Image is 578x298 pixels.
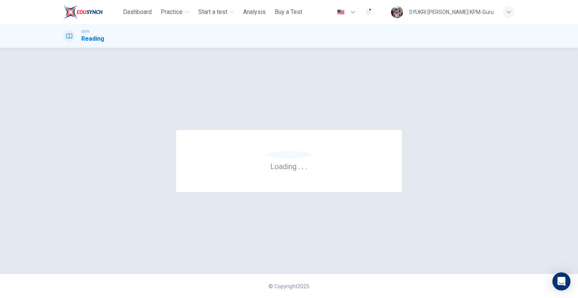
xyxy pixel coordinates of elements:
[195,5,237,19] button: Start a test
[269,283,309,289] span: © Copyright 2025
[81,34,104,43] h1: Reading
[161,8,183,17] span: Practice
[305,159,308,172] h6: .
[63,5,103,20] img: ELTC logo
[63,5,120,20] a: ELTC logo
[391,6,403,18] img: Profile picture
[552,272,570,290] div: Open Intercom Messenger
[301,159,304,172] h6: .
[336,9,345,15] img: en
[158,5,192,19] button: Practice
[123,8,152,17] span: Dashboard
[240,5,269,19] button: Analysis
[270,161,308,171] h6: Loading
[198,8,227,17] span: Start a test
[272,5,305,19] button: Buy a Test
[243,8,266,17] span: Analysis
[409,8,494,17] div: SYUKRI [PERSON_NAME] KPM-Guru
[298,159,300,172] h6: .
[275,8,302,17] span: Buy a Test
[120,5,155,19] button: Dashboard
[81,29,89,34] span: CEFR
